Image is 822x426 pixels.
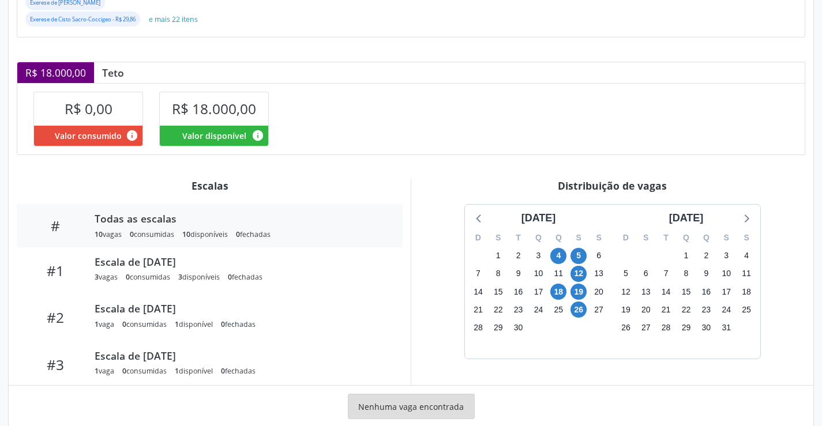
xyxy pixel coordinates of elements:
div: Q [549,229,569,247]
span: quinta-feira, 11 de setembro de 2025 [550,266,566,282]
span: quinta-feira, 25 de setembro de 2025 [550,301,566,318]
div: vaga [95,366,114,376]
div: disponíveis [182,229,228,239]
span: domingo, 14 de setembro de 2025 [470,284,486,300]
div: fechadas [221,366,256,376]
span: sexta-feira, 26 de setembro de 2025 [570,301,587,318]
span: domingo, 26 de outubro de 2025 [618,319,634,335]
div: #2 [25,309,87,326]
span: quarta-feira, 17 de setembro de 2025 [530,284,546,300]
span: sexta-feira, 31 de outubro de 2025 [718,319,734,335]
span: segunda-feira, 8 de setembro de 2025 [490,266,506,282]
span: segunda-feira, 29 de setembro de 2025 [490,319,506,335]
div: T [656,229,676,247]
button: e mais 22 itens [144,12,202,27]
div: S [716,229,737,247]
span: segunda-feira, 20 de outubro de 2025 [638,301,654,318]
span: 0 [126,272,130,282]
span: quinta-feira, 4 de setembro de 2025 [550,248,566,264]
span: R$ 0,00 [65,99,112,118]
span: segunda-feira, 15 de setembro de 2025 [490,284,506,300]
div: Q [528,229,549,247]
div: [DATE] [665,210,708,226]
span: quarta-feira, 24 de setembro de 2025 [530,301,546,318]
div: Todas as escalas [95,212,386,225]
div: Teto [94,66,132,79]
div: consumidas [126,272,170,282]
span: terça-feira, 23 de setembro de 2025 [511,301,527,318]
span: 0 [228,272,232,282]
span: 1 [175,319,179,329]
span: R$ 18.000,00 [172,99,256,118]
div: Escala de [DATE] [95,302,386,315]
div: fechadas [236,229,271,239]
span: 10 [95,229,103,239]
span: segunda-feira, 1 de setembro de 2025 [490,248,506,264]
span: sábado, 13 de setembro de 2025 [591,266,607,282]
span: quarta-feira, 15 de outubro de 2025 [678,284,694,300]
div: fechadas [228,272,262,282]
div: S [488,229,508,247]
div: Q [696,229,716,247]
span: 0 [130,229,134,239]
span: segunda-feira, 22 de setembro de 2025 [490,301,506,318]
div: Escala de [DATE] [95,255,386,268]
div: fechadas [221,319,256,329]
span: terça-feira, 28 de outubro de 2025 [658,319,674,335]
div: Escala de [DATE] [95,349,386,362]
span: 0 [221,366,225,376]
span: Valor consumido [55,130,122,142]
span: 3 [178,272,182,282]
span: domingo, 7 de setembro de 2025 [470,266,486,282]
span: terça-feira, 14 de outubro de 2025 [658,284,674,300]
span: 10 [182,229,190,239]
span: segunda-feira, 13 de outubro de 2025 [638,284,654,300]
span: quinta-feira, 30 de outubro de 2025 [698,319,714,335]
span: sexta-feira, 24 de outubro de 2025 [718,301,734,318]
div: # [25,217,87,234]
span: 0 [122,319,126,329]
span: sábado, 25 de outubro de 2025 [738,301,755,318]
span: sexta-feira, 19 de setembro de 2025 [570,284,587,300]
div: [DATE] [517,210,561,226]
span: sábado, 27 de setembro de 2025 [591,301,607,318]
div: #3 [25,356,87,373]
span: quinta-feira, 16 de outubro de 2025 [698,284,714,300]
span: quinta-feira, 9 de outubro de 2025 [698,266,714,282]
span: sexta-feira, 17 de outubro de 2025 [718,284,734,300]
span: domingo, 12 de outubro de 2025 [618,284,634,300]
span: terça-feira, 16 de setembro de 2025 [511,284,527,300]
small: Exerese de Cisto Sacro-Coccigeo - R$ 29,86 [30,16,136,23]
span: sexta-feira, 5 de setembro de 2025 [570,248,587,264]
span: domingo, 21 de setembro de 2025 [470,301,486,318]
span: quarta-feira, 10 de setembro de 2025 [530,266,546,282]
span: terça-feira, 30 de setembro de 2025 [511,319,527,335]
span: sexta-feira, 3 de outubro de 2025 [718,248,734,264]
span: terça-feira, 7 de outubro de 2025 [658,266,674,282]
div: Distribuição de vagas [419,179,805,192]
span: quinta-feira, 18 de setembro de 2025 [550,284,566,300]
div: Q [676,229,696,247]
span: sábado, 20 de setembro de 2025 [591,284,607,300]
div: D [468,229,489,247]
span: domingo, 5 de outubro de 2025 [618,266,634,282]
div: S [636,229,656,247]
div: T [508,229,528,247]
span: segunda-feira, 6 de outubro de 2025 [638,266,654,282]
div: vagas [95,272,118,282]
span: 1 [95,366,99,376]
span: quinta-feira, 23 de outubro de 2025 [698,301,714,318]
div: vagas [95,229,122,239]
span: sábado, 6 de setembro de 2025 [591,248,607,264]
span: 0 [221,319,225,329]
div: #1 [25,262,87,279]
span: 3 [95,272,99,282]
div: consumidas [122,366,167,376]
div: disponível [175,319,213,329]
span: quarta-feira, 1 de outubro de 2025 [678,248,694,264]
span: 0 [122,366,126,376]
span: 0 [236,229,240,239]
div: S [569,229,589,247]
div: Escalas [17,179,403,192]
div: S [737,229,757,247]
